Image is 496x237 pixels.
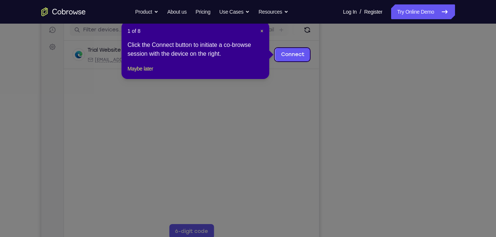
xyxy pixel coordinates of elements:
a: Go to the home page [41,7,86,16]
span: web@example.com [54,55,133,61]
a: Log In [343,4,357,19]
button: Product [135,4,158,19]
button: Resources [259,4,288,19]
label: Email [219,24,233,32]
a: Settings [4,38,18,52]
span: × [260,28,263,34]
span: Cobrowse demo [145,55,183,61]
button: Close Tour [260,27,263,35]
label: demo_id [147,24,170,32]
a: Sessions [4,21,18,35]
a: Register [364,4,382,19]
span: 1 of 8 [127,27,140,35]
button: Refresh [260,22,272,34]
input: Filter devices... [42,24,135,32]
button: Maybe later [127,64,153,73]
h1: Connect [28,4,69,16]
span: +11 more [187,55,206,61]
div: Email [46,55,133,61]
div: Open device details [23,39,278,67]
a: Try Online Demo [391,4,455,19]
a: Connect [4,4,18,18]
a: Connect [234,46,269,59]
button: 6-digit code [128,222,172,237]
div: App [137,55,183,61]
span: / [360,7,361,16]
div: Click the Connect button to initiate a co-browse session with the device on the right. [127,41,263,58]
div: Trial Website [46,45,79,52]
button: Use Cases [219,4,250,19]
div: Online [82,45,102,51]
a: Pricing [195,4,210,19]
a: About us [167,4,187,19]
div: New devices found. [83,48,85,49]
